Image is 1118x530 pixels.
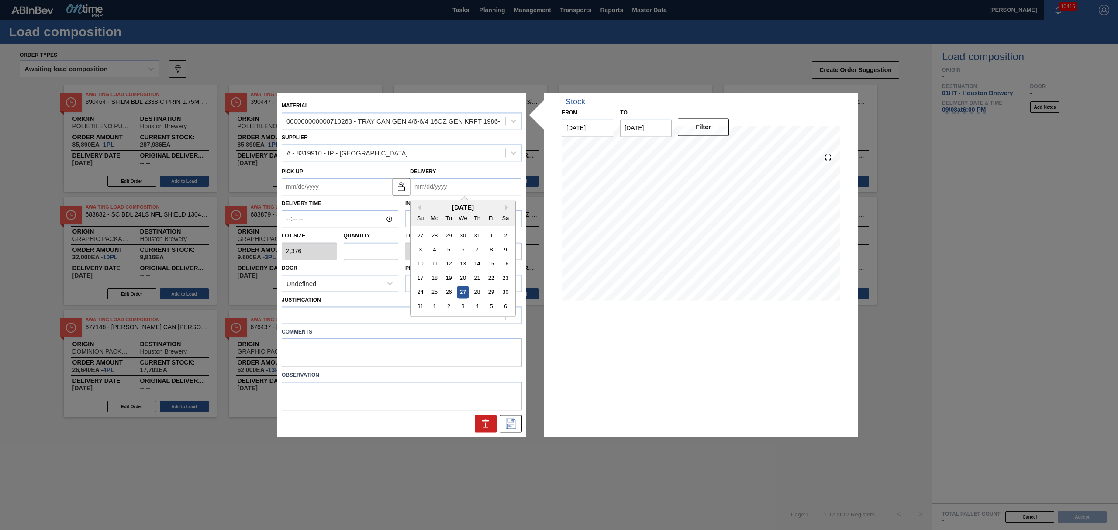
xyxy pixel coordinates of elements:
[457,244,469,256] div: Choose Wednesday, August 6th, 2025
[282,297,321,303] label: Justification
[443,301,455,313] div: Choose Tuesday, September 2nd, 2025
[500,230,511,241] div: Choose Saturday, August 2nd, 2025
[286,280,316,287] div: Undefined
[414,286,426,298] div: Choose Sunday, August 24th, 2025
[282,103,308,109] label: Material
[414,244,426,256] div: Choose Sunday, August 3rd, 2025
[457,286,469,298] div: Choose Wednesday, August 27th, 2025
[405,201,433,207] label: Incoterm
[562,119,613,137] input: mm/dd/yyyy
[457,301,469,313] div: Choose Wednesday, September 3rd, 2025
[443,212,455,224] div: Tu
[429,230,441,241] div: Choose Monday, July 28th, 2025
[457,272,469,284] div: Choose Wednesday, August 20th, 2025
[393,178,410,195] button: locked
[415,205,421,211] button: Previous Month
[485,212,497,224] div: Fr
[471,258,483,270] div: Choose Thursday, August 14th, 2025
[485,301,497,313] div: Choose Friday, September 5th, 2025
[411,204,515,211] div: [DATE]
[505,205,511,211] button: Next Month
[429,244,441,256] div: Choose Monday, August 4th, 2025
[429,301,441,313] div: Choose Monday, September 1st, 2025
[500,301,511,313] div: Choose Saturday, September 6th, 2025
[429,258,441,270] div: Choose Monday, August 11th, 2025
[282,178,393,196] input: mm/dd/yyyy
[485,258,497,270] div: Choose Friday, August 15th, 2025
[344,233,370,239] label: Quantity
[457,212,469,224] div: We
[410,169,436,175] label: Delivery
[457,258,469,270] div: Choose Wednesday, August 13th, 2025
[485,230,497,241] div: Choose Friday, August 1st, 2025
[414,212,426,224] div: Su
[282,134,308,141] label: Supplier
[485,286,497,298] div: Choose Friday, August 29th, 2025
[282,369,522,382] label: Observation
[471,272,483,284] div: Choose Thursday, August 21st, 2025
[566,97,585,107] div: Stock
[485,244,497,256] div: Choose Friday, August 8th, 2025
[620,110,627,116] label: to
[562,110,577,116] label: From
[414,272,426,284] div: Choose Sunday, August 17th, 2025
[282,198,398,210] label: Delivery Time
[282,265,297,271] label: Door
[414,230,426,241] div: Choose Sunday, July 27th, 2025
[471,301,483,313] div: Choose Thursday, September 4th, 2025
[471,212,483,224] div: Th
[443,230,455,241] div: Choose Tuesday, July 29th, 2025
[286,117,500,125] div: 000000000000710263 - TRAY CAN GEN 4/6-6/4 16OZ GEN KRFT 1986-
[282,230,337,243] label: Lot size
[410,178,521,196] input: mm/dd/yyyy
[471,286,483,298] div: Choose Thursday, August 28th, 2025
[429,212,441,224] div: Mo
[500,258,511,270] div: Choose Saturday, August 16th, 2025
[471,230,483,241] div: Choose Thursday, July 31st, 2025
[429,272,441,284] div: Choose Monday, August 18th, 2025
[443,272,455,284] div: Choose Tuesday, August 19th, 2025
[443,258,455,270] div: Choose Tuesday, August 12th, 2025
[678,118,729,136] button: Filter
[405,233,427,239] label: Trucks
[485,272,497,284] div: Choose Friday, August 22nd, 2025
[475,415,497,433] div: Delete Suggestion
[457,230,469,241] div: Choose Wednesday, July 30th, 2025
[500,212,511,224] div: Sa
[405,265,454,271] label: Production Line
[620,119,671,137] input: mm/dd/yyyy
[500,415,522,433] div: Save Suggestion
[282,169,303,175] label: Pick up
[429,286,441,298] div: Choose Monday, August 25th, 2025
[443,244,455,256] div: Choose Tuesday, August 5th, 2025
[414,301,426,313] div: Choose Sunday, August 31st, 2025
[443,286,455,298] div: Choose Tuesday, August 26th, 2025
[286,149,408,157] div: A - 8319910 - IP - [GEOGRAPHIC_DATA]
[500,286,511,298] div: Choose Saturday, August 30th, 2025
[500,272,511,284] div: Choose Saturday, August 23rd, 2025
[282,326,522,338] label: Comments
[414,258,426,270] div: Choose Sunday, August 10th, 2025
[396,181,407,192] img: locked
[471,244,483,256] div: Choose Thursday, August 7th, 2025
[500,244,511,256] div: Choose Saturday, August 9th, 2025
[413,229,512,314] div: month 2025-08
